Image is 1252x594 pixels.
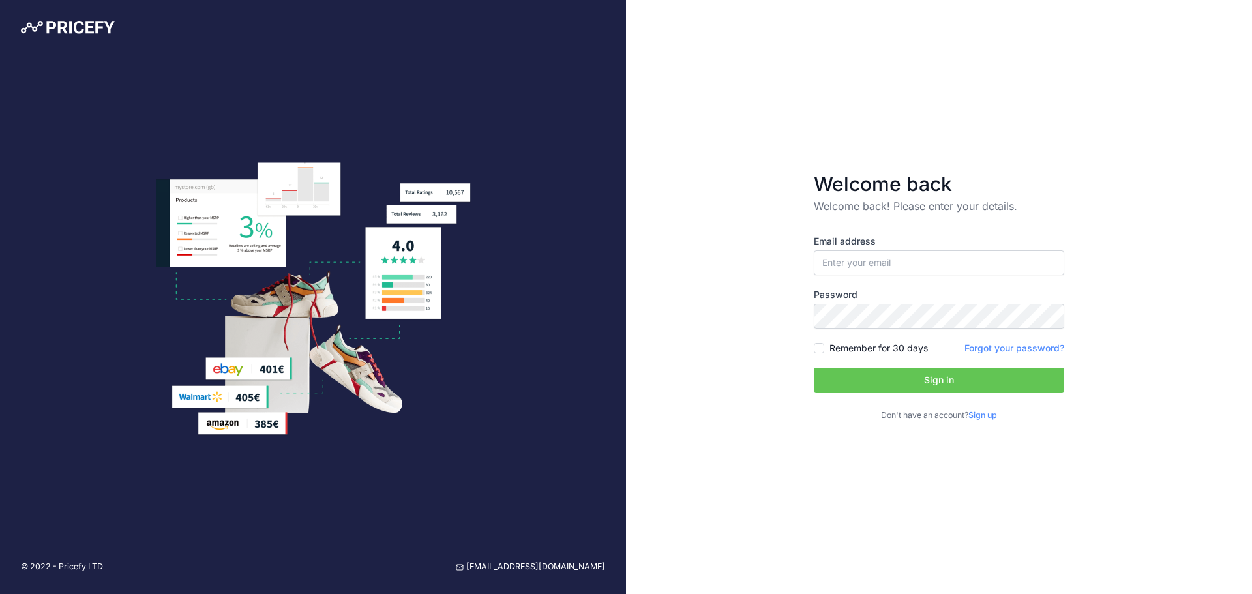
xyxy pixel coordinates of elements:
[814,409,1064,422] p: Don't have an account?
[814,198,1064,214] p: Welcome back! Please enter your details.
[964,342,1064,353] a: Forgot your password?
[456,561,605,573] a: [EMAIL_ADDRESS][DOMAIN_NAME]
[814,288,1064,301] label: Password
[814,172,1064,196] h3: Welcome back
[21,561,103,573] p: © 2022 - Pricefy LTD
[968,410,997,420] a: Sign up
[21,21,115,34] img: Pricefy
[829,342,928,355] label: Remember for 30 days
[814,250,1064,275] input: Enter your email
[814,368,1064,393] button: Sign in
[814,235,1064,248] label: Email address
